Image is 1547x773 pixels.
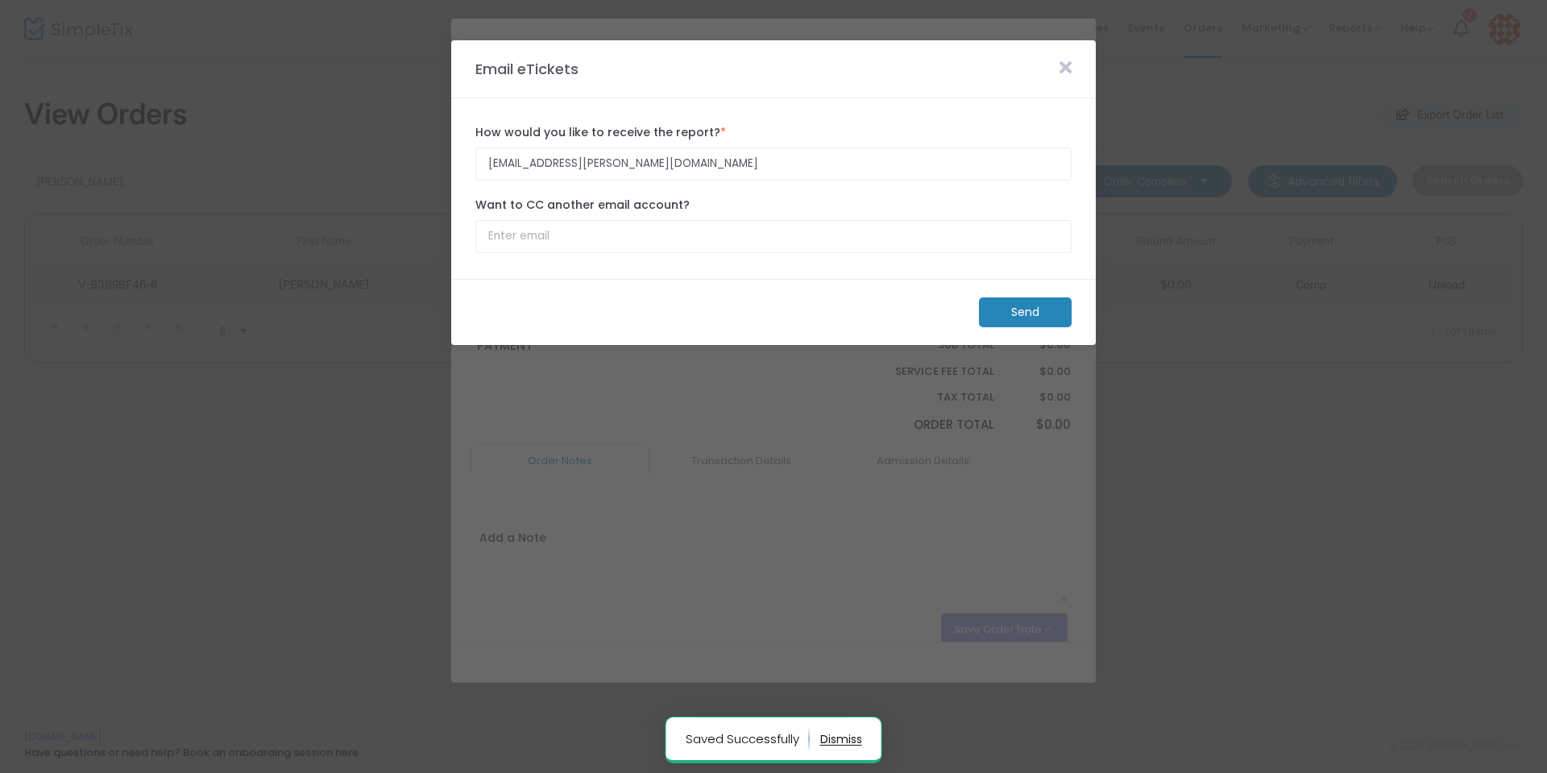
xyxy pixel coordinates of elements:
label: Want to CC another email account? [475,197,1072,214]
input: Enter email [475,148,1072,181]
m-panel-header: Email eTickets [451,40,1096,98]
label: How would you like to receive the report? [475,124,1072,141]
m-button: Send [979,297,1072,327]
p: Saved Successfully [686,726,810,752]
input: Enter email [475,220,1072,253]
m-panel-title: Email eTickets [467,58,587,80]
button: dismiss [820,726,862,752]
